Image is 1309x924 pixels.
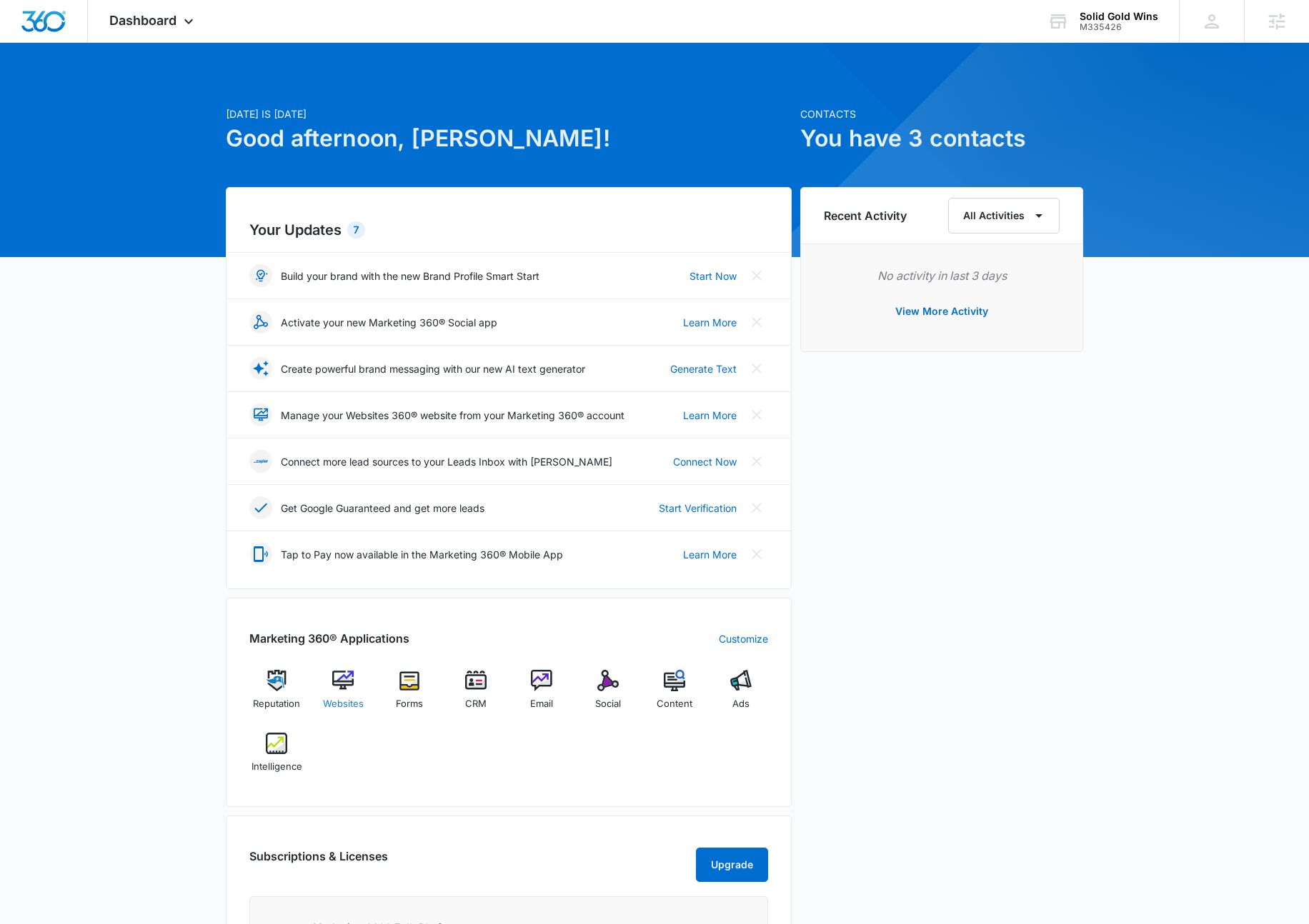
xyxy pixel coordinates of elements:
[281,547,563,562] p: Tap to Pay now available in the Marketing 360® Mobile App
[323,697,364,711] span: Websites
[249,670,304,721] a: Reputation
[659,501,737,516] a: Start Verification
[1080,11,1158,22] div: account name
[281,315,497,330] p: Activate your new Marketing 360® Social app
[881,294,1002,328] button: View More Activity
[252,760,302,774] span: Intelligence
[948,198,1060,233] button: All Activities
[581,670,636,721] a: Social
[683,547,737,562] a: Learn More
[732,697,750,711] span: Ads
[281,268,539,283] p: Build your brand with the new Brand Profile Smart Start
[109,13,176,28] span: Dashboard
[800,106,1083,121] p: Contacts
[396,697,423,711] span: Forms
[745,450,768,473] button: Close
[514,670,569,721] a: Email
[745,496,768,519] button: Close
[683,315,737,330] a: Learn More
[824,267,1060,284] p: No activity in last 3 days
[595,697,621,711] span: Social
[670,361,737,376] a: Generate Text
[719,631,768,646] a: Customize
[382,670,437,721] a: Forms
[657,697,692,711] span: Content
[281,408,624,423] p: Manage your Websites 360® website from your Marketing 360® account
[281,454,612,469] p: Connect more lead sources to your Leads Inbox with [PERSON_NAME]
[647,670,702,721] a: Content
[673,454,737,469] a: Connect Now
[281,361,585,376] p: Create powerful brand messaging with our new AI text generator
[249,848,388,876] h2: Subscriptions & Licenses
[824,207,907,224] h6: Recent Activity
[253,697,300,711] span: Reputation
[713,670,768,721] a: Ads
[249,219,768,241] h2: Your Updates
[745,543,768,566] button: Close
[1080,22,1158,32] div: account id
[690,268,737,283] a: Start Now
[745,264,768,287] button: Close
[696,848,768,882] button: Upgrade
[448,670,503,721] a: CRM
[745,357,768,380] button: Close
[530,697,553,711] span: Email
[249,733,304,784] a: Intelligence
[683,408,737,423] a: Learn More
[745,311,768,333] button: Close
[316,670,371,721] a: Websites
[226,106,792,121] p: [DATE] is [DATE]
[465,697,487,711] span: CRM
[226,121,792,156] h1: Good afternoon, [PERSON_NAME]!
[281,501,484,516] p: Get Google Guaranteed and get more leads
[800,121,1083,156] h1: You have 3 contacts
[745,403,768,426] button: Close
[249,630,409,647] h2: Marketing 360® Applications
[347,221,365,238] div: 7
